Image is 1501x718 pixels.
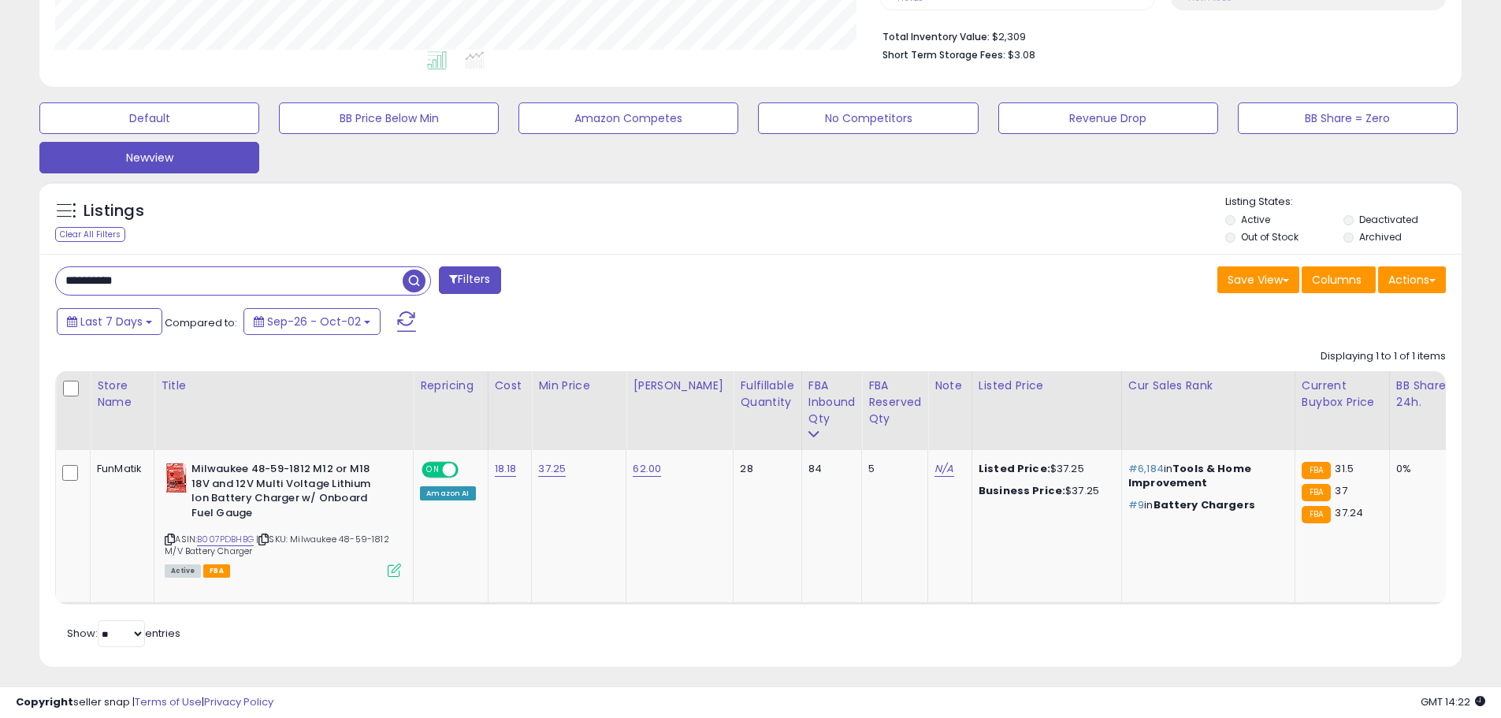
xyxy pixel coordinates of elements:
[808,462,850,476] div: 84
[1217,266,1299,293] button: Save View
[16,695,273,710] div: seller snap | |
[1359,230,1402,244] label: Archived
[518,102,738,134] button: Amazon Competes
[165,533,389,556] span: | SKU: Milwaukee 48-59-1812 M/V Battery Charger
[165,462,401,575] div: ASIN:
[538,378,619,394] div: Min Price
[1378,266,1446,293] button: Actions
[934,461,953,477] a: N/A
[84,200,144,222] h5: Listings
[1312,272,1362,288] span: Columns
[55,227,125,242] div: Clear All Filters
[633,378,726,394] div: [PERSON_NAME]
[1335,483,1347,498] span: 37
[495,461,517,477] a: 18.18
[1396,462,1448,476] div: 0%
[165,564,201,578] span: All listings currently available for purchase on Amazon
[868,462,916,476] div: 5
[1335,461,1354,476] span: 31.5
[165,315,237,330] span: Compared to:
[1128,497,1144,512] span: #9
[1128,461,1164,476] span: #6,184
[633,461,661,477] a: 62.00
[165,462,188,493] img: 51-lV23oeFL._SL40_.jpg
[1421,694,1485,709] span: 2025-10-10 14:22 GMT
[39,142,259,173] button: Newview
[758,102,978,134] button: No Competitors
[1335,505,1363,520] span: 37.24
[1128,462,1283,490] p: in
[740,462,789,476] div: 28
[1128,461,1251,490] span: Tools & Home Improvement
[1225,195,1462,210] p: Listing States:
[439,266,500,294] button: Filters
[97,378,147,411] div: Store Name
[979,378,1115,394] div: Listed Price
[1359,213,1418,226] label: Deactivated
[1241,213,1270,226] label: Active
[538,461,566,477] a: 37.25
[1241,230,1299,244] label: Out of Stock
[808,378,856,427] div: FBA inbound Qty
[868,378,921,427] div: FBA Reserved Qty
[979,484,1109,498] div: $37.25
[456,463,481,477] span: OFF
[998,102,1218,134] button: Revenue Drop
[882,30,990,43] b: Total Inventory Value:
[16,694,73,709] strong: Copyright
[979,461,1050,476] b: Listed Price:
[882,48,1005,61] b: Short Term Storage Fees:
[420,378,481,394] div: Repricing
[279,102,499,134] button: BB Price Below Min
[135,694,202,709] a: Terms of Use
[204,694,273,709] a: Privacy Policy
[1128,498,1283,512] p: in
[1302,266,1376,293] button: Columns
[57,308,162,335] button: Last 7 Days
[1154,497,1255,512] span: Battery Chargers
[203,564,230,578] span: FBA
[1238,102,1458,134] button: BB Share = Zero
[1128,378,1288,394] div: Cur Sales Rank
[97,462,142,476] div: FunMatik
[979,483,1065,498] b: Business Price:
[80,314,143,329] span: Last 7 Days
[243,308,381,335] button: Sep-26 - Oct-02
[495,378,526,394] div: Cost
[191,462,383,524] b: Milwaukee 48-59-1812 M12 or M18 18V and 12V Multi Voltage Lithium Ion Battery Charger w/ Onboard ...
[67,626,180,641] span: Show: entries
[1302,462,1331,479] small: FBA
[420,486,475,500] div: Amazon AI
[1302,484,1331,501] small: FBA
[1302,378,1383,411] div: Current Buybox Price
[934,378,965,394] div: Note
[423,463,443,477] span: ON
[1302,506,1331,523] small: FBA
[882,26,1434,45] li: $2,309
[267,314,361,329] span: Sep-26 - Oct-02
[197,533,254,546] a: B007PDBHBG
[39,102,259,134] button: Default
[161,378,407,394] div: Title
[1321,349,1446,364] div: Displaying 1 to 1 of 1 items
[740,378,794,411] div: Fulfillable Quantity
[979,462,1109,476] div: $37.25
[1396,378,1454,411] div: BB Share 24h.
[1008,47,1035,62] span: $3.08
